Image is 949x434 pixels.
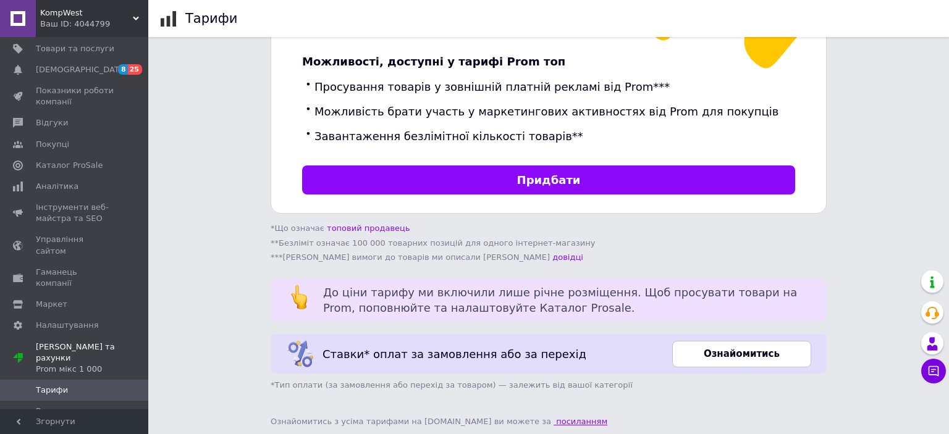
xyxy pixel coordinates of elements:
span: Можливості, доступні у тарифі Prom топ [302,55,565,68]
a: Придбати [302,165,795,194]
span: Аналітика [36,181,78,192]
span: [PERSON_NAME] та рахунки [36,341,148,375]
span: ***[PERSON_NAME] вимоги до товарів ми описали [PERSON_NAME] [271,252,583,262]
span: До ціни тарифу ми включили лише річне розміщення. Щоб просувати товари на Prom, поповнюйте та нал... [323,286,797,314]
span: Ознайомитись з усіма тарифами на [DOMAIN_NAME] ви можете за [271,417,607,426]
a: довідці [550,252,583,262]
span: **Безліміт означає 100 000 товарних позицій для одного інтернет-магазину [271,238,595,248]
div: Ваш ID: 4044799 [40,19,148,30]
button: Чат з покупцем [921,359,946,383]
img: :point_up_2: [291,285,310,309]
span: Каталог ProSale [36,160,103,171]
img: Картинка відсотків [286,340,313,367]
span: Просування товарів у зовнішній платній рекламі від Prom*** [314,80,670,93]
h1: Тарифи [185,11,237,26]
span: Показники роботи компанії [36,85,114,107]
span: Ставки* оплат за замовлення або за перехід [323,348,586,361]
span: 25 [128,64,142,75]
span: Тарифи [36,385,68,396]
span: Товари та послуги [36,43,114,54]
div: Prom мікс 1 000 [36,364,148,375]
span: Можливість брати участь у маркетингових активностях від Prom для покупців [314,105,778,118]
span: Рахунки [36,406,70,417]
span: [DEMOGRAPHIC_DATA] [36,64,127,75]
span: Покупці [36,139,69,150]
a: посиланням [554,417,607,426]
span: Відгуки [36,117,68,128]
span: Гаманець компанії [36,267,114,289]
span: Ознайомитись [704,348,780,361]
a: Ознайомитись [672,341,811,367]
span: *Тип оплати (за замовлення або перехід за товаром) — залежить від вашої категорії [271,380,827,391]
span: *Що означає [271,223,410,233]
a: топовий продавець [324,223,410,233]
span: Інструменти веб-майстра та SEO [36,202,114,224]
span: Управління сайтом [36,234,114,256]
span: 8 [118,64,128,75]
span: Маркет [36,299,67,310]
span: Завантаження безлімітної кількості товарів** [314,130,583,143]
span: Налаштування [36,320,99,331]
span: KompWest [40,7,133,19]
